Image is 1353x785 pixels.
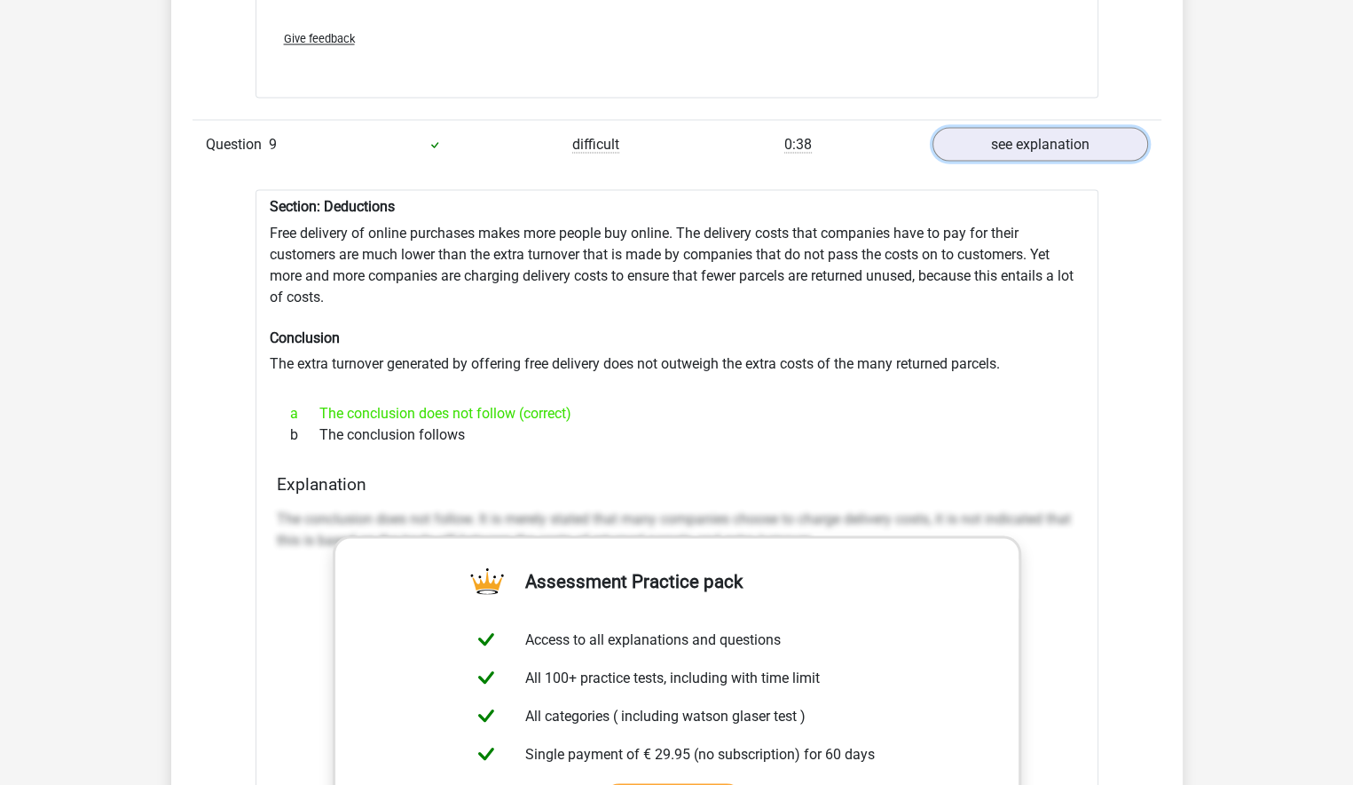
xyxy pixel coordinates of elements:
[277,402,1077,424] div: The conclusion does not follow (correct)
[290,402,319,424] span: a
[270,329,1084,345] h6: Conclusion
[277,508,1077,551] p: The conclusion does not follow. It is merely stated that many companies choose to charge delivery...
[572,135,619,153] span: difficult
[277,473,1077,494] h4: Explanation
[284,32,355,45] span: Give feedback
[270,197,1084,214] h6: Section: Deductions
[290,424,319,445] span: b
[206,133,269,155] span: Question
[269,135,277,152] span: 9
[784,135,812,153] span: 0:38
[277,424,1077,445] div: The conclusion follows
[932,127,1148,161] a: see explanation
